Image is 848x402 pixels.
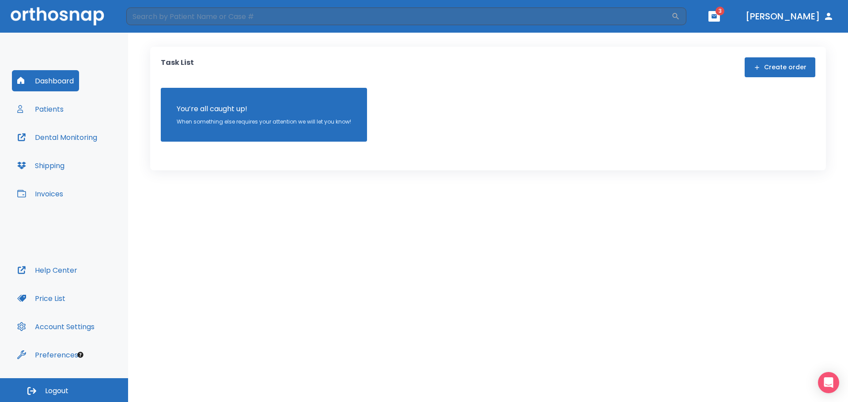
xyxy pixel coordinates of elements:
[126,8,671,25] input: Search by Patient Name or Case #
[12,344,83,365] button: Preferences
[11,7,104,25] img: Orthosnap
[12,127,102,148] button: Dental Monitoring
[12,316,100,337] button: Account Settings
[818,372,839,393] div: Open Intercom Messenger
[742,8,837,24] button: [PERSON_NAME]
[76,351,84,359] div: Tooltip anchor
[177,104,351,114] p: You’re all caught up!
[161,57,194,77] p: Task List
[177,118,351,126] p: When something else requires your attention we will let you know!
[12,70,79,91] button: Dashboard
[12,183,68,204] button: Invoices
[12,98,69,120] button: Patients
[745,57,815,77] button: Create order
[12,288,71,309] button: Price List
[12,155,70,176] button: Shipping
[715,7,724,15] span: 3
[45,386,68,396] span: Logout
[12,259,83,281] button: Help Center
